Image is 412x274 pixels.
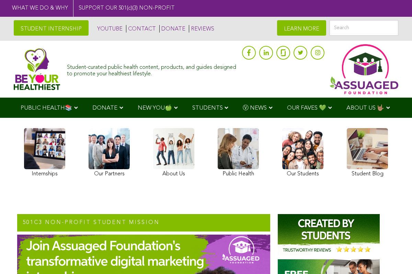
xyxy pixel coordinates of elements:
[278,214,380,255] img: Assuaged-Foundation-Student-Internship-Opportunity-Reviews-Mission-GIPHY-2
[287,105,326,111] span: OUR FAVES 💚
[67,61,239,77] div: Student-curated public health content, products, and guides designed to promote your healthiest l...
[159,25,185,33] a: DONATE
[92,105,117,111] span: DONATE
[95,25,123,33] a: YOUTUBE
[243,105,267,111] span: Ⓥ NEWS
[277,20,326,36] a: LEARN MORE
[189,25,214,33] a: REVIEWS
[10,98,402,118] div: Navigation Menu
[330,44,398,94] img: Assuaged App
[281,49,286,56] img: glassdoor
[21,105,72,111] span: PUBLIC HEALTH📚
[330,20,398,36] input: Search
[378,241,412,274] iframe: Chat Widget
[138,105,172,111] span: NEW YOU🍏
[192,105,223,111] span: STUDENTS
[17,214,270,232] h2: 501c3 NON-PROFIT STUDENT MISSION
[14,48,60,90] img: Assuaged
[346,105,384,111] span: ABOUT US 🤟🏽
[126,25,156,33] a: CONTACT
[14,20,89,36] a: STUDENT INTERNSHIP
